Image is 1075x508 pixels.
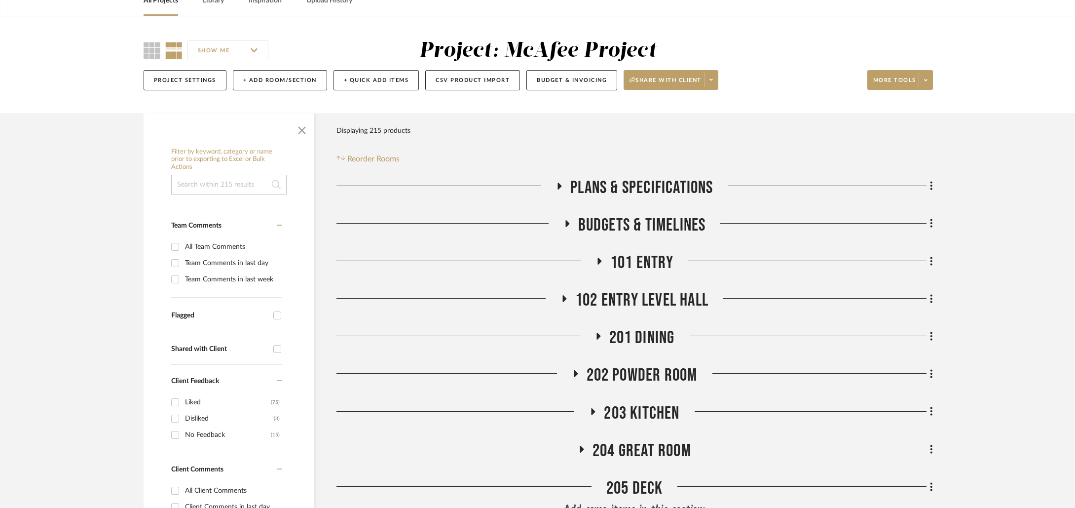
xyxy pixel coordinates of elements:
div: All Client Comments [185,483,280,499]
span: Client Feedback [171,378,219,385]
button: Project Settings [144,70,226,90]
h6: Filter by keyword, category or name prior to exporting to Excel or Bulk Actions [171,148,287,171]
div: (15) [271,427,280,443]
span: 203 KITCHEN [604,403,679,424]
span: Team Comments [171,222,222,229]
span: Budgets & Timelines [578,215,706,236]
div: All Team Comments [185,239,280,255]
button: Share with client [624,70,718,90]
span: 201 DINING [609,327,675,349]
div: No Feedback [185,427,271,443]
span: More tools [873,77,916,91]
button: + Add Room/Section [233,70,327,90]
span: 202 POWDER ROOM [587,365,698,386]
div: Flagged [171,312,268,320]
div: Team Comments in last day [185,255,280,271]
button: Budget & Invoicing [526,70,617,90]
button: Close [292,118,312,138]
div: Disliked [185,411,274,427]
div: Liked [185,394,271,410]
div: Shared with Client [171,345,268,353]
span: Plans & Specifications [570,177,713,198]
div: (75) [271,394,280,410]
span: Share with client [630,77,702,91]
button: More tools [867,70,933,90]
button: + Quick Add Items [334,70,419,90]
span: Reorder Rooms [347,153,400,165]
div: Displaying 215 products [336,121,410,141]
span: 102 ENTRY LEVEL HALL [575,290,708,311]
span: 204 GREAT ROOM [593,440,691,462]
button: CSV Product Import [425,70,520,90]
input: Search within 215 results [171,175,287,195]
span: Client Comments [171,466,223,473]
div: (3) [274,411,280,427]
span: 101 ENTRY [610,252,673,274]
div: Team Comments in last week [185,272,280,287]
button: Reorder Rooms [336,153,400,165]
div: Project: McAfee Project [419,40,657,61]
